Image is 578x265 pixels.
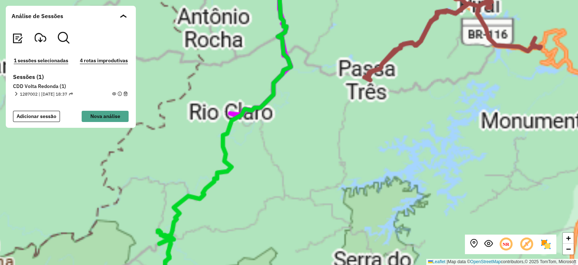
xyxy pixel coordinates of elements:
[426,259,578,265] div: Map data © contributors,© 2025 TomTom, Microsoft
[519,237,534,252] span: Exibir rótulo
[470,239,478,250] button: Centralizar mapa no depósito ou ponto de apoio
[566,244,571,253] span: −
[13,83,129,90] h6: CDD Volta Redonda (1)
[12,56,70,65] button: 1 sessões selecionadas
[566,234,571,243] span: +
[470,259,501,264] a: OpenStreetMap
[484,239,493,250] button: Exibir sessão original
[82,111,129,122] button: Nova análise
[540,239,552,250] img: Exibir/Ocultar setores
[13,111,60,122] button: Adicionar sessão
[78,56,130,65] button: 4 rotas improdutivas
[563,244,574,255] a: Zoom out
[12,12,63,20] span: Análise de Sessões
[428,259,445,264] a: Leaflet
[447,259,448,264] span: |
[563,233,574,244] a: Zoom in
[35,32,46,45] button: Visualizar Romaneio Exportadas
[12,32,23,45] button: Visualizar relatório de Roteirização Exportadas
[499,237,514,252] span: Ocultar NR
[20,91,73,97] span: 1287002 | [DATE] 18:37
[13,73,129,80] h6: Sessões (1)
